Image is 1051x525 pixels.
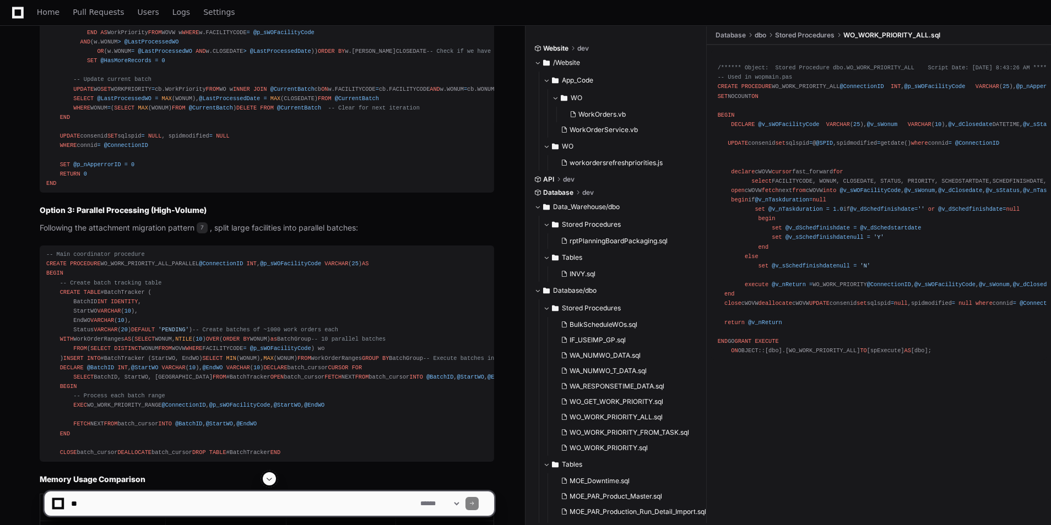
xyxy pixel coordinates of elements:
span: BulkScheduleWOs.sql [570,320,637,329]
span: @LastProcessedWO [97,95,151,102]
span: @v_nReturn [772,281,806,288]
span: ON [321,86,328,92]
span: Stored Procedures [562,220,621,229]
span: @v_dSchedfinishdate [785,225,850,231]
span: as [270,336,277,342]
span: WorkOrders.vb [578,110,626,119]
span: ELSE [134,20,148,26]
span: return [724,319,745,326]
span: null [1006,206,1020,212]
span: 5 [247,20,250,26]
button: Stored Procedures [543,216,698,233]
span: INT [247,260,257,267]
span: end [724,291,734,297]
button: WO [543,138,698,155]
button: Database/dbo [534,282,698,299]
span: set [772,225,782,231]
span: set [772,234,782,240]
span: workordersrefreshpriorities.js [570,158,663,167]
button: workordersrefreshpriorities.js [556,155,692,171]
button: WO_WORK_PRIORITY.sql [556,440,701,456]
button: WA_NUMWO_DATA.sql [556,348,701,363]
svg: Directory [561,91,567,105]
span: SELECT [134,336,155,342]
span: fetch [762,187,779,194]
span: FROM [260,105,274,111]
span: = [877,140,880,146]
span: FROM [297,355,311,362]
svg: Directory [552,218,559,231]
span: @ConnectionID [199,260,243,267]
span: MAX [162,95,172,102]
button: WO_GET_WORK_PRIORITY.sql [556,394,701,409]
span: GRANT [734,338,751,344]
span: Data_Warehouse/dbo [553,203,620,211]
span: END [46,180,56,187]
span: INT [97,298,107,305]
svg: Directory [552,140,559,153]
span: @p_sWOFacilityCode [260,260,321,267]
span: else [745,253,759,260]
button: WorkOrders.vb [565,107,692,122]
span: @LastProcessedWO [124,39,179,45]
span: FROM [158,345,172,352]
span: AND [196,48,205,54]
span: Users [138,9,159,15]
span: Database/dbo [553,286,597,295]
span: NULL [148,133,162,139]
span: = [247,29,250,36]
span: WorkOrderService.vb [570,125,638,134]
button: WO_WORK_PRIORITY_ALL.sql [556,409,701,425]
svg: Directory [543,200,550,214]
span: @p_sWOFacilityCode [904,83,966,90]
span: = [142,133,145,139]
span: SELECT [202,355,223,362]
span: TO [860,347,866,354]
span: @v_dClosedate [949,121,993,128]
span: UPDATE [73,86,94,92]
span: VARCHAR [90,317,114,324]
span: FROM [206,86,220,92]
span: = [914,206,918,212]
span: MAX [270,95,280,102]
span: 1.0 [833,206,843,212]
span: @p_sWOFacilityCode [253,29,315,36]
span: UPDATE [809,300,830,307]
span: 7 [197,222,208,233]
span: WHERE [60,142,77,149]
span: = [809,196,812,203]
button: INVY.sql [556,266,692,282]
span: END [87,29,97,36]
span: 10 [935,121,941,128]
span: 0.4 [260,20,270,26]
span: 10 [117,317,124,324]
span: @SPID [816,140,833,146]
div: WO_WORK_PRIORITY_ALL_PARALLEL , ( ) #BatchTracker ( BatchID , StartWO ( ), EndWO ( ), Status ( ) ... [46,250,487,457]
span: FROM [318,95,332,102]
span: BY [243,336,250,342]
span: = [209,133,213,139]
span: 1 [213,20,216,26]
span: from [792,187,806,194]
span: begin [759,215,776,222]
span: @ConnectionID [839,83,884,90]
div: WO_WORK_PRIORITY_ALL , ( ), OUTPUT, ( ) OUTPUT NOCOUNT ( ), ( ), DATETIME, ( ), , DATETIME, DATET... [718,54,1040,356]
span: PROCEDURE [741,83,772,90]
button: App_Code [543,72,698,89]
span: INNER [233,86,250,92]
span: OVER [206,336,220,342]
span: = [952,300,955,307]
span: @ConnectionID [104,142,148,149]
span: @LastProcessedDate [250,48,311,54]
span: SET [107,133,117,139]
span: ON [731,347,738,354]
span: select [751,178,772,184]
span: @LastProcessedDate [199,95,260,102]
span: WITH [60,336,74,342]
span: WO_GET_WORK_PRIORITY.sql [570,397,663,406]
span: IDENTITY [111,298,138,305]
span: FROM [73,345,87,352]
span: END [718,338,728,344]
span: SELECT [73,95,94,102]
span: @CurrentBatch [335,95,379,102]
